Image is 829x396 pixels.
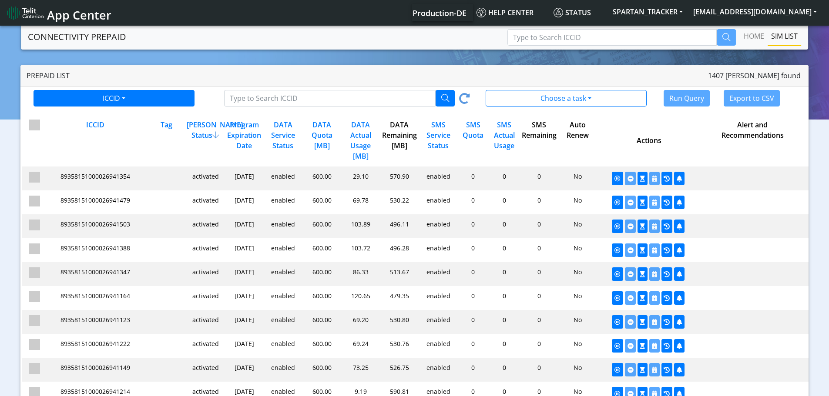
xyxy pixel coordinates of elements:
[263,315,302,329] div: enabled
[488,339,519,353] div: 0
[708,70,801,81] span: 1407 [PERSON_NAME] found
[379,220,418,233] div: 496.11
[60,387,130,396] span: 89358151000026941214
[263,363,302,376] div: enabled
[418,196,456,209] div: enabled
[554,8,563,17] img: status.svg
[60,172,130,180] span: 89358151000026941354
[488,120,519,161] div: SMS Actual Usage
[7,3,110,22] a: App Center
[28,28,126,46] a: CONNECTIVITY PREPAID
[185,291,224,305] div: activated
[457,220,488,233] div: 0
[519,172,557,185] div: 0
[486,90,647,106] button: Choose a task
[488,363,519,376] div: 0
[519,291,557,305] div: 0
[477,8,486,17] img: knowledge.svg
[507,29,717,46] input: Type to Search ICCID
[379,363,418,376] div: 526.75
[724,90,780,106] button: Export to CSV
[185,196,224,209] div: activated
[607,4,688,20] button: SPARTAN_TRACKER
[477,8,534,17] span: Help center
[418,243,456,257] div: enabled
[488,196,519,209] div: 0
[224,363,263,376] div: [DATE]
[557,220,596,233] div: No
[7,6,44,20] img: logo-telit-cinterion-gw-new.png
[340,339,379,353] div: 69.24
[557,120,596,161] div: Auto Renew
[519,120,557,161] div: SMS Remaining
[413,8,467,18] span: Production-DE
[379,196,418,209] div: 530.22
[488,291,519,305] div: 0
[457,243,488,257] div: 0
[488,220,519,233] div: 0
[340,243,379,257] div: 103.72
[340,315,379,329] div: 69.20
[379,172,418,185] div: 570.90
[557,291,596,305] div: No
[379,120,418,161] div: DATA Remaining [MB]
[263,172,302,185] div: enabled
[457,172,488,185] div: 0
[302,120,340,161] div: DATA Quota [MB]
[224,291,263,305] div: [DATE]
[60,220,130,228] span: 89358151000026941503
[473,4,550,21] a: Help center
[185,363,224,376] div: activated
[302,339,340,353] div: 600.00
[379,291,418,305] div: 479.35
[60,292,130,300] span: 89358151000026941164
[224,90,436,106] input: Type to Search ICCID/Tag
[263,339,302,353] div: enabled
[185,315,224,329] div: activated
[224,339,263,353] div: [DATE]
[700,120,803,161] div: Alert and Recommendations
[688,4,822,20] button: [EMAIL_ADDRESS][DOMAIN_NAME]
[457,196,488,209] div: 0
[519,196,557,209] div: 0
[597,120,700,161] div: Actions
[224,220,263,233] div: [DATE]
[457,120,488,161] div: SMS Quota
[418,363,456,376] div: enabled
[185,267,224,281] div: activated
[418,220,456,233] div: enabled
[47,7,111,23] span: App Center
[60,363,130,372] span: 89358151000026941149
[488,243,519,257] div: 0
[263,291,302,305] div: enabled
[302,267,340,281] div: 600.00
[60,196,130,204] span: 89358151000026941479
[418,339,456,353] div: enabled
[43,120,147,161] div: ICCID
[557,339,596,353] div: No
[519,363,557,376] div: 0
[557,363,596,376] div: No
[550,4,607,21] a: Status
[302,243,340,257] div: 600.00
[224,172,263,185] div: [DATE]
[263,267,302,281] div: enabled
[185,220,224,233] div: activated
[263,220,302,233] div: enabled
[302,220,340,233] div: 600.00
[34,90,195,106] button: ICCID
[457,339,488,353] div: 0
[418,120,456,161] div: SMS Service Status
[263,120,302,161] div: DATA Service Status
[224,120,263,161] div: Program Expiration Date
[302,291,340,305] div: 600.00
[224,243,263,257] div: [DATE]
[418,291,456,305] div: enabled
[412,4,466,21] a: Your current platform instance
[340,291,379,305] div: 120.65
[224,315,263,329] div: [DATE]
[557,196,596,209] div: No
[664,90,710,106] button: Run Query
[418,172,456,185] div: enabled
[302,363,340,376] div: 600.00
